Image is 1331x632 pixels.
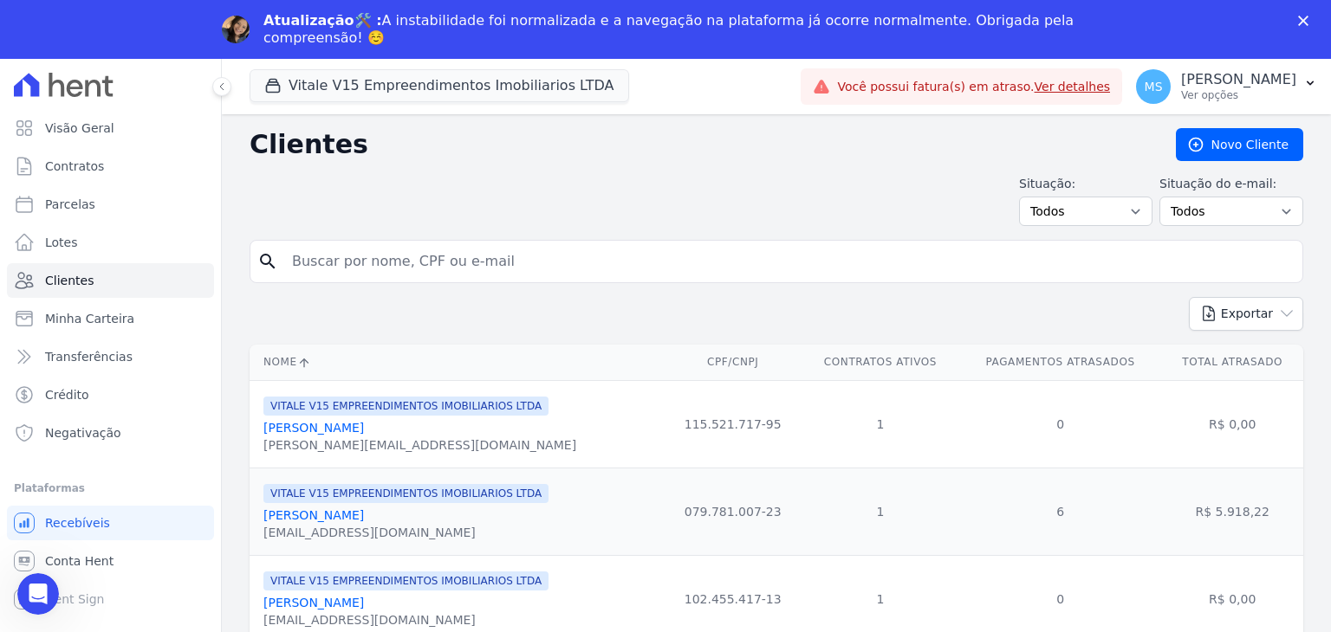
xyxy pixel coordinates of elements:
span: Negativação [45,424,121,442]
span: Contratos [45,158,104,175]
span: Minha Carteira [45,310,134,327]
button: MS [PERSON_NAME] Ver opções [1122,62,1331,111]
a: Recebíveis [7,506,214,540]
a: Conta Hent [7,544,214,578]
div: Fechar [1298,16,1315,26]
span: VITALE V15 EMPREENDIMENTOS IMOBILIARIOS LTDA [263,571,549,590]
span: VITALE V15 EMPREENDIMENTOS IMOBILIARIOS LTDA [263,397,549,416]
a: Lotes [7,225,214,260]
td: R$ 5.918,22 [1161,468,1303,555]
th: Nome [250,345,664,380]
a: Ver detalhes [1035,80,1111,94]
span: Lotes [45,234,78,251]
span: Visão Geral [45,119,114,137]
td: 0 [959,380,1162,468]
span: Você possui fatura(s) em atraso. [837,78,1110,96]
div: A instabilidade foi normalizada e a navegação na plataforma já ocorre normalmente. Obrigada pela ... [263,12,1081,47]
a: Crédito [7,377,214,412]
a: Minha Carteira [7,301,214,336]
th: Total Atrasado [1161,345,1303,380]
span: Transferências [45,348,133,365]
p: [PERSON_NAME] [1181,71,1296,88]
span: Recebíveis [45,514,110,532]
p: Ver opções [1181,88,1296,102]
h2: Clientes [250,129,1148,160]
a: Transferências [7,339,214,374]
div: Plataformas [14,478,207,499]
td: 115.521.717-95 [664,380,802,468]
i: search [257,251,278,272]
label: Situação: [1019,175,1152,193]
input: Buscar por nome, CPF ou e-mail [282,244,1295,279]
a: Parcelas [7,187,214,222]
a: [PERSON_NAME] [263,508,364,522]
a: Novo Cliente [1176,128,1303,161]
th: Pagamentos Atrasados [959,345,1162,380]
span: Conta Hent [45,552,114,570]
span: Crédito [45,386,89,403]
iframe: Intercom live chat [17,573,59,615]
th: CPF/CNPJ [664,345,802,380]
button: Vitale V15 Empreendimentos Imobiliarios LTDA [250,69,629,102]
div: [EMAIL_ADDRESS][DOMAIN_NAME] [263,524,549,541]
span: VITALE V15 EMPREENDIMENTOS IMOBILIARIOS LTDA [263,484,549,503]
a: Clientes [7,263,214,298]
span: Parcelas [45,196,95,213]
a: [PERSON_NAME] [263,421,364,435]
div: [EMAIL_ADDRESS][DOMAIN_NAME] [263,611,549,629]
td: 6 [959,468,1162,555]
b: Atualização🛠️ : [263,12,382,29]
span: MS [1145,81,1163,93]
td: 1 [802,380,959,468]
span: Clientes [45,272,94,289]
a: Negativação [7,416,214,450]
th: Contratos Ativos [802,345,959,380]
td: 1 [802,468,959,555]
td: 079.781.007-23 [664,468,802,555]
td: R$ 0,00 [1161,380,1303,468]
a: Contratos [7,149,214,184]
label: Situação do e-mail: [1159,175,1303,193]
a: Visão Geral [7,111,214,145]
a: [PERSON_NAME] [263,596,364,609]
div: [PERSON_NAME][EMAIL_ADDRESS][DOMAIN_NAME] [263,436,576,454]
img: Profile image for Adriane [222,16,250,43]
button: Exportar [1189,297,1303,331]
